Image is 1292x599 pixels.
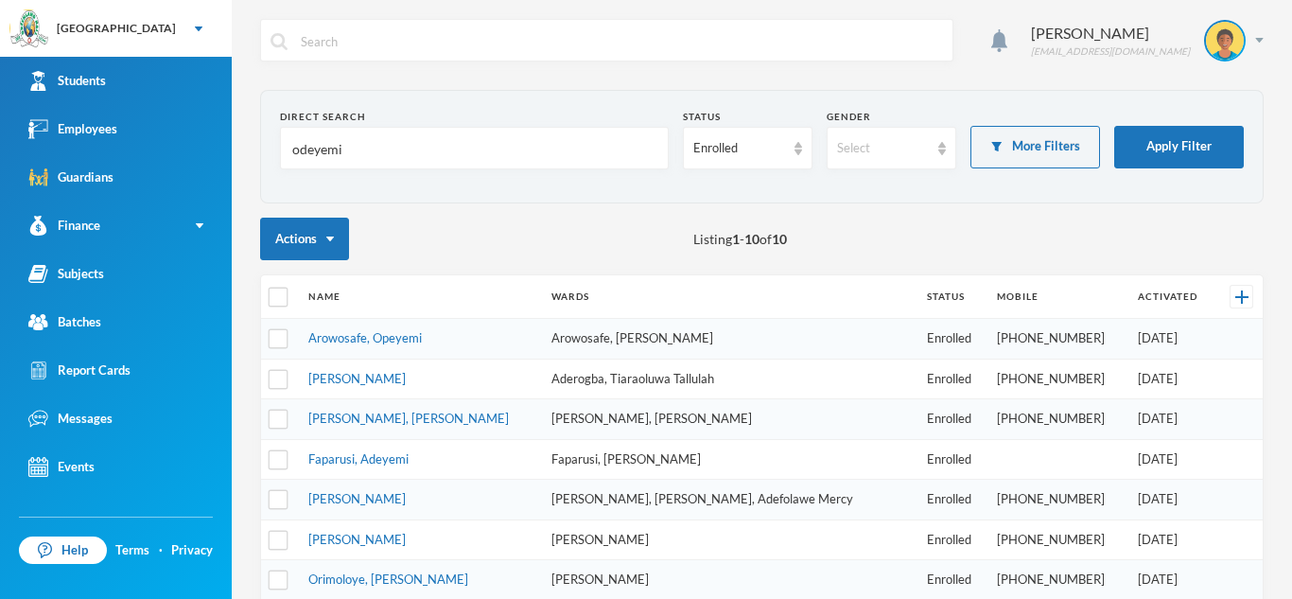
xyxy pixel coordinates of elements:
a: [PERSON_NAME] [308,371,406,386]
img: + [1235,291,1248,304]
td: [DATE] [1128,399,1215,440]
td: [PERSON_NAME], [PERSON_NAME] [542,399,917,440]
th: Wards [542,275,917,319]
b: 1 [732,231,740,247]
td: [PERSON_NAME], [PERSON_NAME], Adefolawe Mercy [542,480,917,520]
td: [PHONE_NUMBER] [987,520,1128,560]
td: Arowosafe, [PERSON_NAME] [542,319,917,360]
button: More Filters [970,126,1100,168]
a: [PERSON_NAME] [308,532,406,547]
img: STUDENT [1206,22,1244,60]
div: Messages [28,409,113,429]
td: [DATE] [1128,439,1215,480]
a: [PERSON_NAME], [PERSON_NAME] [308,411,509,426]
button: Actions [260,218,349,260]
td: [PHONE_NUMBER] [987,480,1128,520]
td: [DATE] [1128,359,1215,399]
img: logo [10,10,48,48]
div: Events [28,457,95,477]
a: Arowosafe, Opeyemi [308,330,422,345]
div: Batches [28,312,101,332]
div: Subjects [28,264,104,284]
a: Privacy [171,541,213,560]
button: Apply Filter [1114,126,1244,168]
div: Enrolled [693,139,785,158]
div: Gender [827,110,956,124]
td: Enrolled [917,399,987,440]
td: Enrolled [917,439,987,480]
td: [PHONE_NUMBER] [987,359,1128,399]
b: 10 [772,231,787,247]
div: [GEOGRAPHIC_DATA] [57,20,176,37]
td: Aderogba, Tiaraoluwa Tallulah [542,359,917,399]
th: Mobile [987,275,1128,319]
div: Direct Search [280,110,669,124]
td: [DATE] [1128,480,1215,520]
img: search [271,33,288,50]
div: [PERSON_NAME] [1031,22,1190,44]
a: Terms [115,541,149,560]
div: Employees [28,119,117,139]
td: [PERSON_NAME] [542,520,917,560]
div: Select [837,139,929,158]
td: Enrolled [917,520,987,560]
th: Name [299,275,542,319]
td: [PHONE_NUMBER] [987,399,1128,440]
div: Report Cards [28,361,131,380]
input: Name, Phone number, Email Address [290,128,658,170]
a: Orimoloye, [PERSON_NAME] [308,572,468,587]
input: Search [299,20,943,62]
a: Help [19,537,107,565]
td: Enrolled [917,359,987,399]
a: [PERSON_NAME] [308,491,406,506]
div: · [159,541,163,560]
div: Guardians [28,167,113,187]
a: Faparusi, Adeyemi [308,451,409,467]
th: Activated [1128,275,1215,319]
span: Listing - of [693,229,787,249]
div: Status [683,110,812,124]
b: 10 [744,231,759,247]
td: Enrolled [917,319,987,360]
th: Status [917,275,987,319]
td: [PHONE_NUMBER] [987,319,1128,360]
td: [DATE] [1128,520,1215,560]
div: [EMAIL_ADDRESS][DOMAIN_NAME] [1031,44,1190,59]
td: Enrolled [917,480,987,520]
td: Faparusi, [PERSON_NAME] [542,439,917,480]
div: Finance [28,216,100,236]
div: Students [28,71,106,91]
td: [DATE] [1128,319,1215,360]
